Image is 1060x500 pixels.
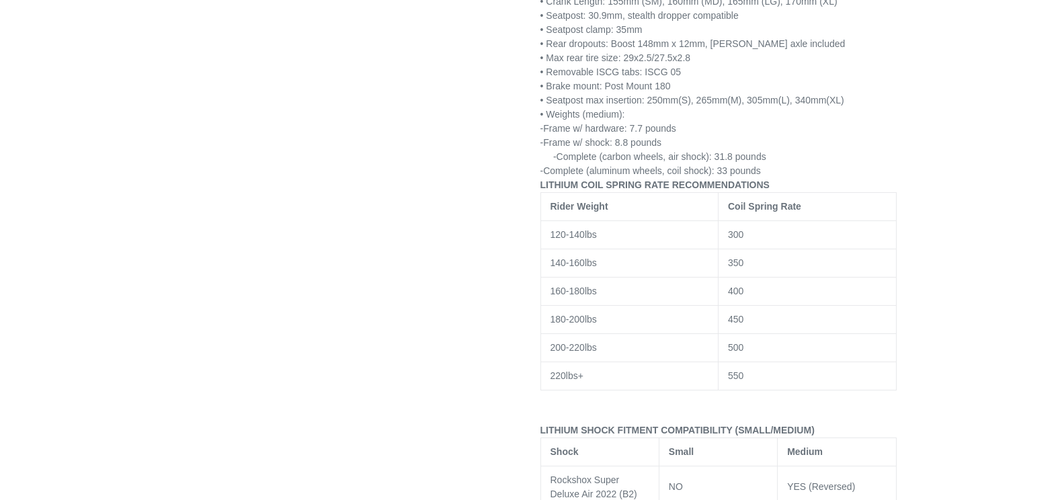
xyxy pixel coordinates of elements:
td: 450 [719,306,897,334]
td: 160-180lbs [540,278,719,306]
span: -Complete (carbon wheels, air shock): 31.8 pounds -Complete (aluminum wheels, coil shock): 33 pounds [540,151,766,176]
td: 180-200lbs [540,306,719,334]
strong: Coil Spring Rate [728,201,801,212]
strong: Shock [551,446,579,457]
span: • Removable ISCG tabs: ISCG 05 [540,67,682,77]
strong: Rider Weight [551,201,608,212]
td: 300 [719,221,897,249]
span: Rockshox Super Deluxe Air 2022 (B2) [551,474,637,499]
p: 550 [728,369,887,383]
strong: Small [669,446,694,457]
span: • Brake mount: Post Mount 180 [540,81,671,91]
span: mm(S), 265 [663,95,712,106]
td: 200-220lbs [540,334,719,362]
span: • Seatpost max insertion: 250 [540,95,663,106]
td: 350 [719,249,897,278]
td: 120-140lbs [540,221,719,249]
td: 400 [719,278,897,306]
span: mm(M), 305 [712,95,762,106]
strong: LITHIUM COIL SPRING RATE RECOMMENDATIONS [540,179,770,190]
span: • Seatpost clamp: 35mm [540,24,643,35]
td: 140-160lbs [540,249,719,278]
span: -Frame w/ hardware: 7.7 pounds [540,123,676,134]
span: mm(L), 340 [762,95,811,106]
span: • Max rear tire size: 29x2.5/27.5x2.8 [540,52,691,63]
span: • Weights (medium): [540,109,625,120]
span: • Seatpost: 30.9mm, stealth dropper compatible [540,10,739,21]
span: • Rear dropouts: Boost 148mm x 12mm, [PERSON_NAME] axle included [540,38,846,49]
strong: Medium [787,446,823,457]
strong: LITHIUM SHOCK FITMENT COMPATIBILITY (SMALL/MEDIUM) [540,425,815,435]
span: mm(XL) [811,95,844,106]
td: 220lbs+ [540,362,719,390]
span: -Frame w/ shock: 8.8 pounds [540,137,662,148]
td: 500 [719,334,897,362]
